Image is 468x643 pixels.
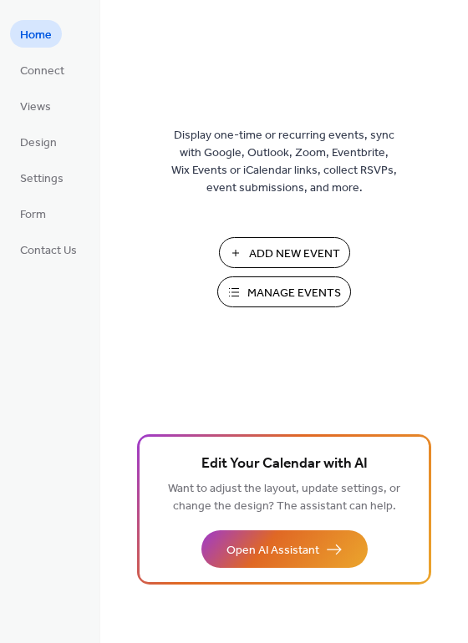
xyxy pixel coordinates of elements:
span: Open AI Assistant [226,542,319,559]
a: Views [10,92,61,119]
span: Connect [20,63,64,80]
a: Form [10,200,56,227]
a: Home [10,20,62,48]
span: Views [20,99,51,116]
span: Design [20,134,57,152]
span: Manage Events [247,285,341,302]
a: Settings [10,164,74,191]
button: Open AI Assistant [201,530,368,568]
span: Form [20,206,46,224]
span: Edit Your Calendar with AI [201,453,368,476]
span: Contact Us [20,242,77,260]
a: Connect [10,56,74,84]
a: Design [10,128,67,155]
span: Home [20,27,52,44]
span: Settings [20,170,64,188]
a: Contact Us [10,235,87,263]
span: Display one-time or recurring events, sync with Google, Outlook, Zoom, Eventbrite, Wix Events or ... [171,127,397,197]
span: Add New Event [249,246,340,263]
span: Want to adjust the layout, update settings, or change the design? The assistant can help. [168,478,400,518]
button: Manage Events [217,276,351,307]
button: Add New Event [219,237,350,268]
